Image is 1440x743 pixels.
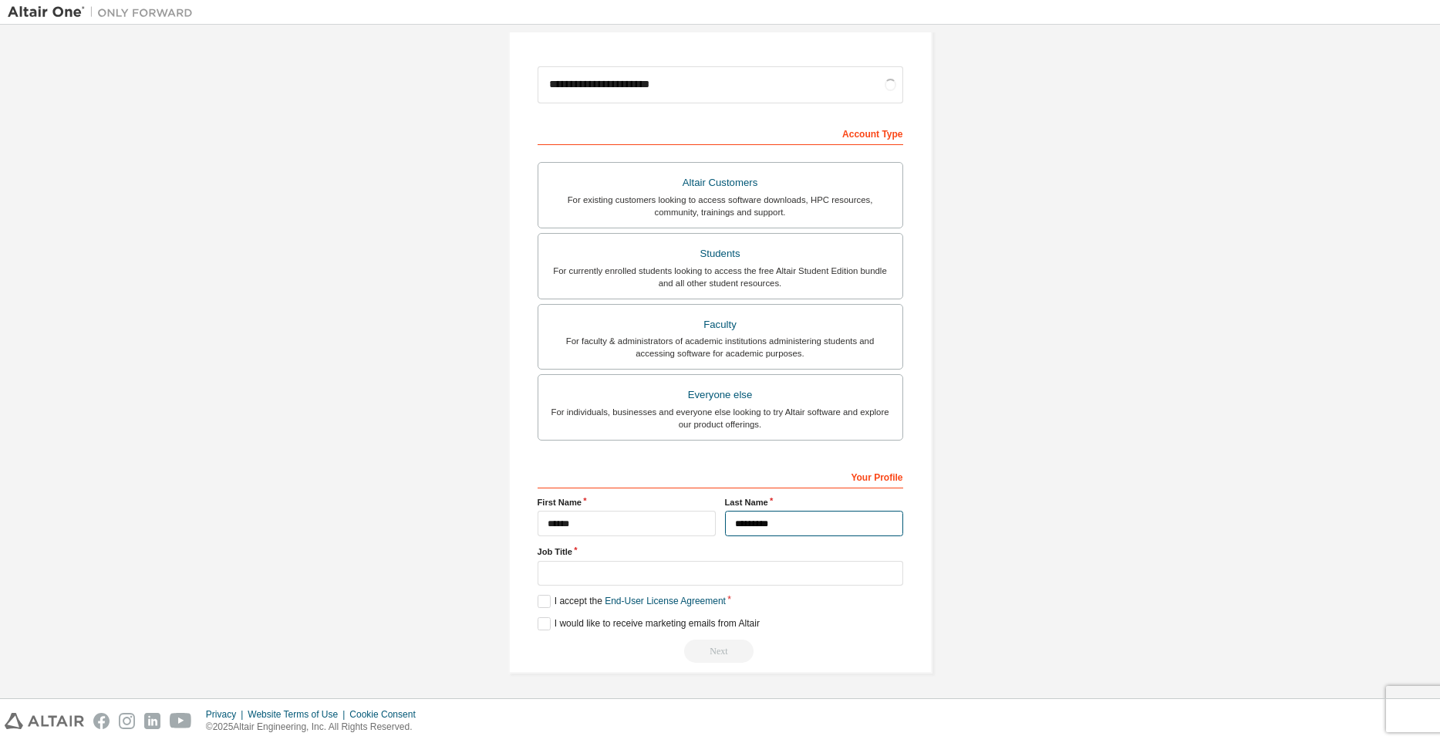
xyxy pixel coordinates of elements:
[206,721,425,734] p: © 2025 Altair Engineering, Inc. All Rights Reserved.
[538,617,760,630] label: I would like to receive marketing emails from Altair
[548,172,893,194] div: Altair Customers
[5,713,84,729] img: altair_logo.svg
[170,713,192,729] img: youtube.svg
[605,596,726,606] a: End-User License Agreement
[548,265,893,289] div: For currently enrolled students looking to access the free Altair Student Edition bundle and all ...
[725,496,903,508] label: Last Name
[548,335,893,360] div: For faculty & administrators of academic institutions administering students and accessing softwa...
[248,708,349,721] div: Website Terms of Use
[349,708,424,721] div: Cookie Consent
[548,194,893,218] div: For existing customers looking to access software downloads, HPC resources, community, trainings ...
[548,384,893,406] div: Everyone else
[548,243,893,265] div: Students
[538,595,726,608] label: I accept the
[119,713,135,729] img: instagram.svg
[548,314,893,336] div: Faculty
[93,713,110,729] img: facebook.svg
[8,5,201,20] img: Altair One
[538,545,903,558] label: Job Title
[538,120,903,145] div: Account Type
[538,640,903,663] div: Please wait while checking email ...
[144,713,160,729] img: linkedin.svg
[206,708,248,721] div: Privacy
[538,464,903,488] div: Your Profile
[548,406,893,431] div: For individuals, businesses and everyone else looking to try Altair software and explore our prod...
[538,496,716,508] label: First Name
